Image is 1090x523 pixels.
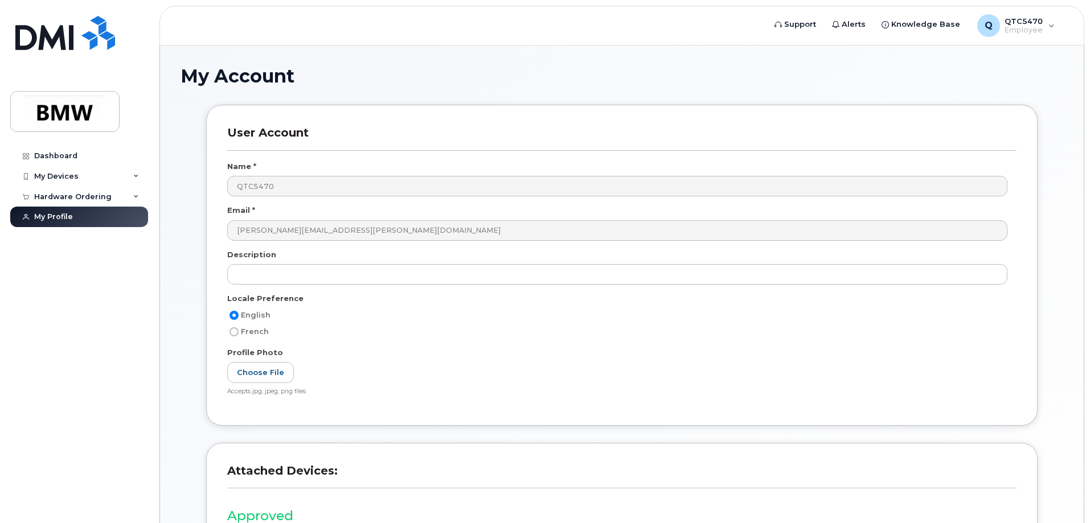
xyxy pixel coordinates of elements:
label: Profile Photo [227,347,283,358]
label: Locale Preference [227,293,304,304]
label: Name * [227,161,256,172]
span: English [241,311,271,319]
input: French [230,327,239,336]
span: French [241,327,269,336]
h3: Attached Devices: [227,464,1017,488]
div: Accepts jpg, jpeg, png files [227,388,1007,396]
h1: My Account [181,66,1063,86]
label: Choose File [227,362,294,383]
label: Email * [227,205,255,216]
h3: Approved [227,509,1017,523]
h3: User Account [227,126,1017,150]
label: Description [227,249,276,260]
input: English [230,311,239,320]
